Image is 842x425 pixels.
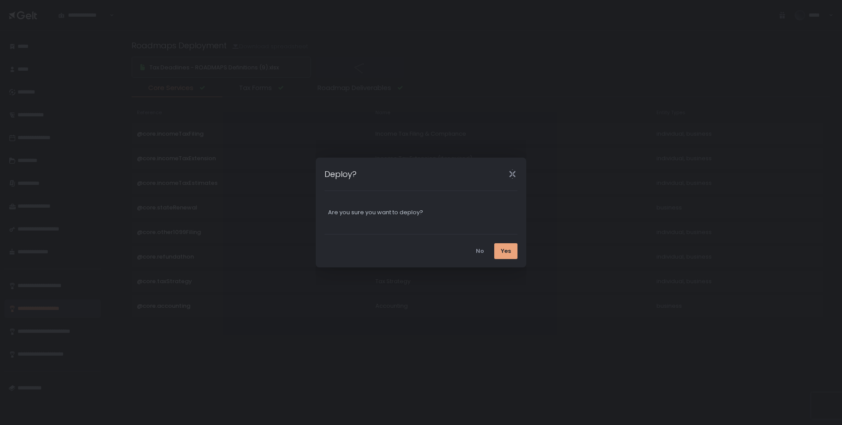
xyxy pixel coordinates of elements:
[494,243,517,259] button: Yes
[498,169,526,179] div: Close
[469,243,491,259] button: No
[328,209,514,216] div: Are you sure you want to deploy?
[476,247,484,255] div: No
[501,247,511,255] div: Yes
[325,168,357,180] h1: Deploy?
